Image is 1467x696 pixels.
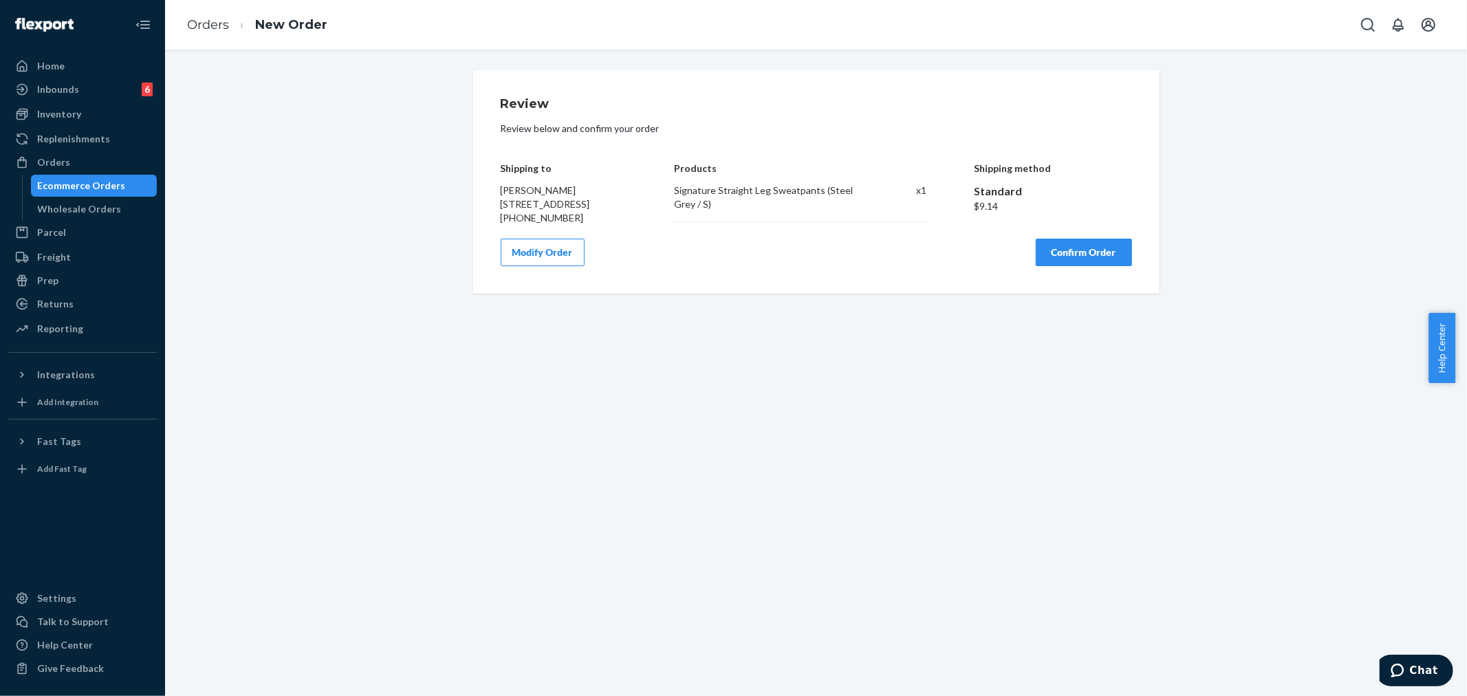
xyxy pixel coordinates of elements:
[8,78,157,100] a: Inbounds6
[8,221,157,243] a: Parcel
[37,250,71,264] div: Freight
[176,5,338,45] ol: breadcrumbs
[37,396,98,408] div: Add Integration
[37,435,81,448] div: Fast Tags
[37,155,70,169] div: Orders
[8,246,157,268] a: Freight
[501,98,1132,111] h1: Review
[38,179,126,193] div: Ecommerce Orders
[37,274,58,287] div: Prep
[1384,11,1412,39] button: Open notifications
[37,297,74,311] div: Returns
[37,638,93,652] div: Help Center
[501,239,585,266] button: Modify Order
[8,318,157,340] a: Reporting
[8,587,157,609] a: Settings
[674,184,873,211] div: Signature Straight Leg Sweatpants (Steel Grey / S)
[8,634,157,656] a: Help Center
[501,163,627,173] h4: Shipping to
[674,163,926,173] h4: Products
[1428,313,1455,383] button: Help Center
[31,175,157,197] a: Ecommerce Orders
[37,591,76,605] div: Settings
[8,431,157,453] button: Fast Tags
[255,17,327,32] a: New Order
[38,202,122,216] div: Wholesale Orders
[37,662,104,675] div: Give Feedback
[1380,655,1453,689] iframe: Opens a widget where you can chat to one of our agents
[37,463,87,475] div: Add Fast Tag
[8,151,157,173] a: Orders
[974,184,1132,199] div: Standard
[8,270,157,292] a: Prep
[8,364,157,386] button: Integrations
[37,107,81,121] div: Inventory
[8,458,157,480] a: Add Fast Tag
[974,163,1132,173] h4: Shipping method
[37,615,109,629] div: Talk to Support
[31,198,157,220] a: Wholesale Orders
[8,103,157,125] a: Inventory
[187,17,229,32] a: Orders
[8,55,157,77] a: Home
[37,322,83,336] div: Reporting
[15,18,74,32] img: Flexport logo
[37,83,79,96] div: Inbounds
[37,226,66,239] div: Parcel
[1354,11,1382,39] button: Open Search Box
[8,657,157,679] button: Give Feedback
[37,132,110,146] div: Replenishments
[8,611,157,633] button: Talk to Support
[142,83,153,96] div: 6
[501,122,1132,135] p: Review below and confirm your order
[501,184,590,210] span: [PERSON_NAME] [STREET_ADDRESS]
[1036,239,1132,266] button: Confirm Order
[8,293,157,315] a: Returns
[37,368,95,382] div: Integrations
[129,11,157,39] button: Close Navigation
[974,199,1132,213] div: $9.14
[37,59,65,73] div: Home
[8,128,157,150] a: Replenishments
[501,211,627,225] div: [PHONE_NUMBER]
[887,184,926,211] div: x 1
[8,391,157,413] a: Add Integration
[1415,11,1442,39] button: Open account menu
